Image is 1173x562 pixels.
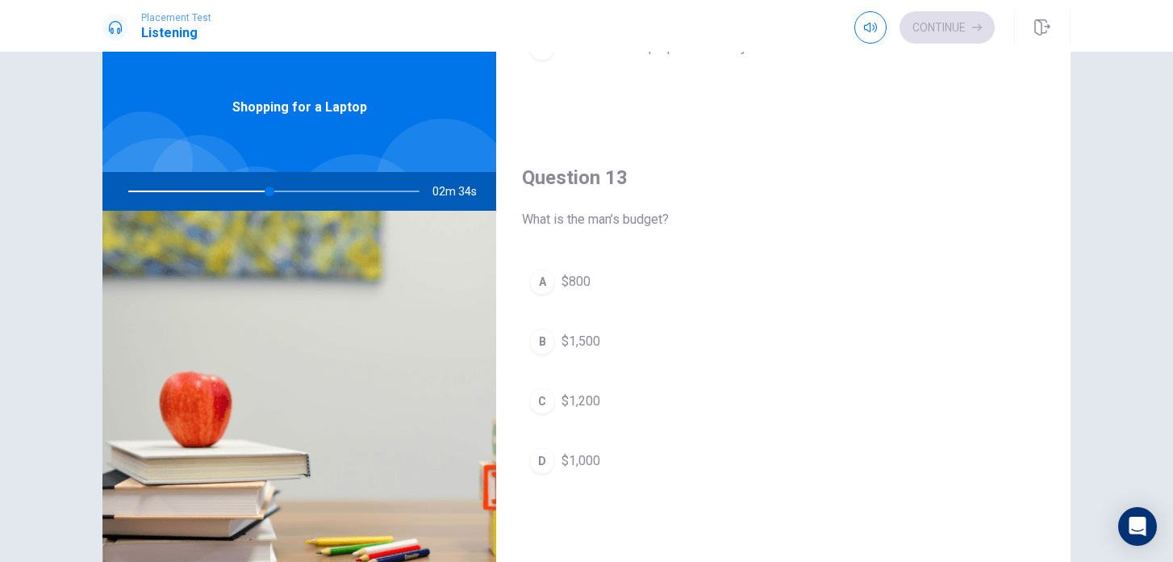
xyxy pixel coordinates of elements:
div: C [529,388,555,414]
h1: Listening [141,23,211,43]
span: Placement Test [141,12,211,23]
span: 02m 34s [432,172,490,211]
span: $1,200 [561,392,600,411]
div: B [529,329,555,354]
div: D [529,448,555,474]
div: Open Intercom Messenger [1118,507,1157,546]
div: A [529,269,555,295]
span: Shopping for a Laptop [232,98,367,117]
span: $800 [561,272,591,291]
button: D$1,000 [522,441,1045,481]
button: B$1,500 [522,321,1045,362]
span: $1,500 [561,332,600,351]
button: A$800 [522,262,1045,302]
h4: Question 13 [522,165,1045,191]
button: C$1,200 [522,381,1045,421]
span: What is the man’s budget? [522,210,1045,229]
span: $1,000 [561,451,600,471]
